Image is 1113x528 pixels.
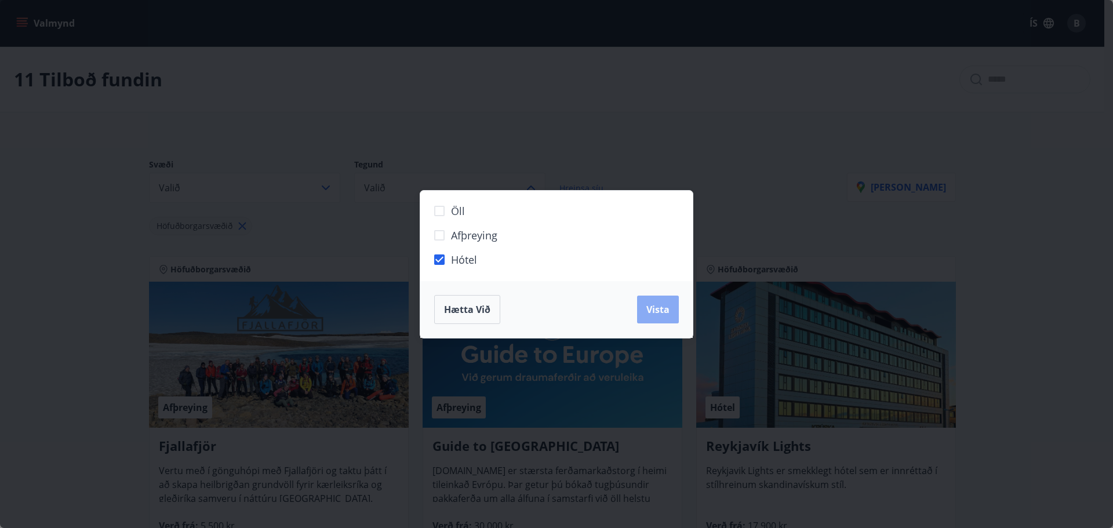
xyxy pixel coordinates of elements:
[444,303,490,316] span: Hætta við
[451,203,465,219] span: Öll
[637,296,679,323] button: Vista
[646,303,670,316] span: Vista
[434,295,500,324] button: Hætta við
[451,252,477,267] span: Hótel
[451,228,497,243] span: Afþreying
